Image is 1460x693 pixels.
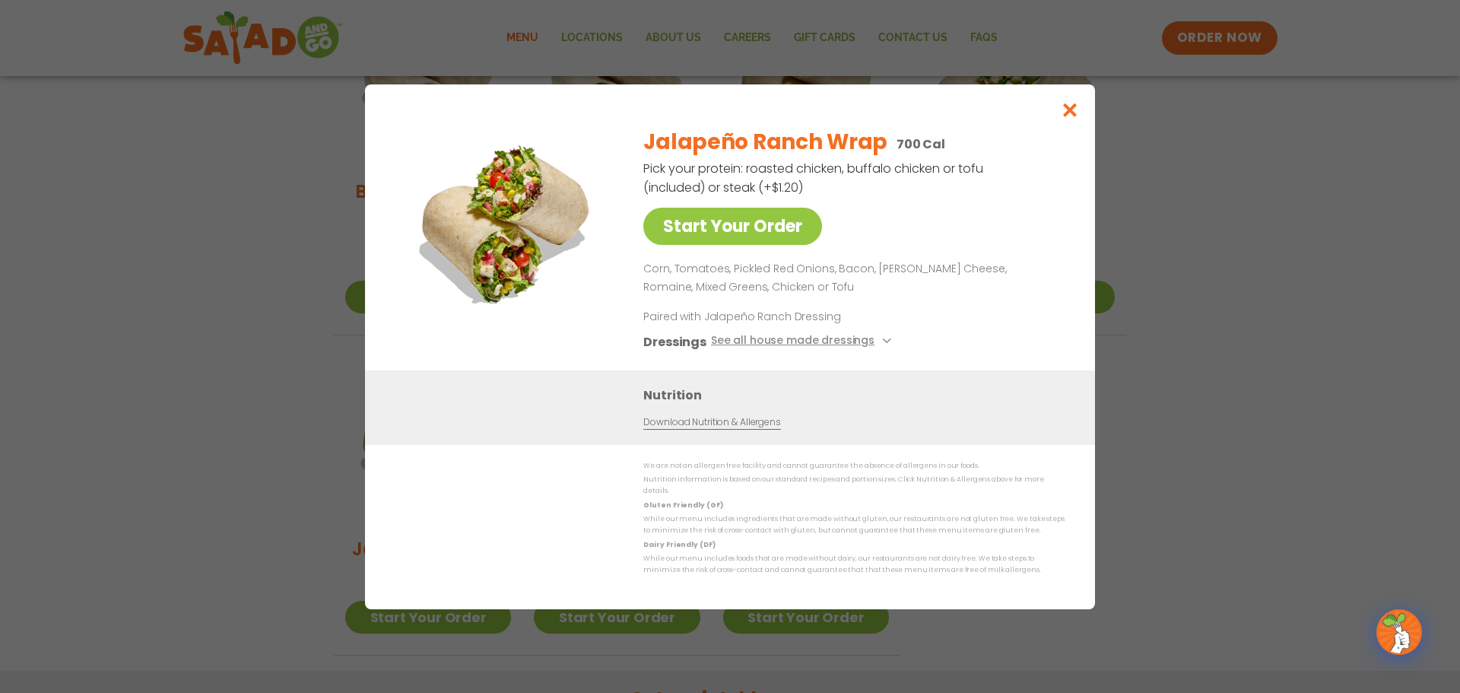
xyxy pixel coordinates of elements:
[643,385,1072,404] h3: Nutrition
[643,260,1058,297] p: Corn, Tomatoes, Pickled Red Onions, Bacon, [PERSON_NAME] Cheese, Romaine, Mixed Greens, Chicken o...
[643,308,925,324] p: Paired with Jalapeño Ranch Dressing
[643,460,1065,472] p: We are not an allergen free facility and cannot guarantee the absence of allergens in our foods.
[1046,84,1095,135] button: Close modal
[711,332,896,351] button: See all house made dressings
[643,539,715,548] strong: Dairy Friendly (DF)
[643,474,1065,497] p: Nutrition information is based on our standard recipes and portion sizes. Click Nutrition & Aller...
[399,115,612,328] img: Featured product photo for Jalapeño Ranch Wrap
[643,332,706,351] h3: Dressings
[643,159,985,197] p: Pick your protein: roasted chicken, buffalo chicken or tofu (included) or steak (+$1.20)
[1378,611,1420,653] img: wpChatIcon
[643,126,887,158] h2: Jalapeño Ranch Wrap
[643,513,1065,537] p: While our menu includes ingredients that are made without gluten, our restaurants are not gluten ...
[643,208,822,245] a: Start Your Order
[897,135,945,154] p: 700 Cal
[643,500,722,509] strong: Gluten Friendly (GF)
[643,553,1065,577] p: While our menu includes foods that are made without dairy, our restaurants are not dairy free. We...
[643,415,780,429] a: Download Nutrition & Allergens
